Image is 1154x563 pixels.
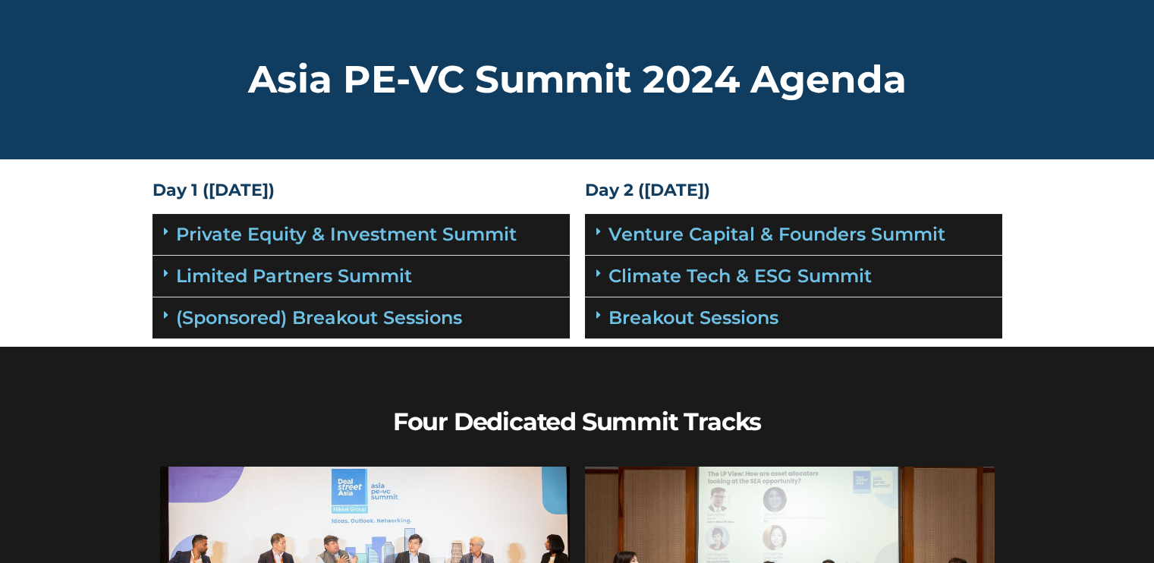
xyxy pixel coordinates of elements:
[176,265,412,287] a: Limited Partners Summit
[153,182,570,199] h4: Day 1 ([DATE])
[153,61,1002,99] h2: Asia PE-VC Summit 2024 Agenda
[585,182,1002,199] h4: Day 2 ([DATE])
[608,265,872,287] a: Climate Tech & ESG Summit
[393,407,761,436] b: Four Dedicated Summit Tracks
[608,223,945,245] a: Venture Capital & Founders​ Summit
[608,307,778,329] a: Breakout Sessions
[176,307,462,329] a: (Sponsored) Breakout Sessions
[176,223,517,245] a: Private Equity & Investment Summit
